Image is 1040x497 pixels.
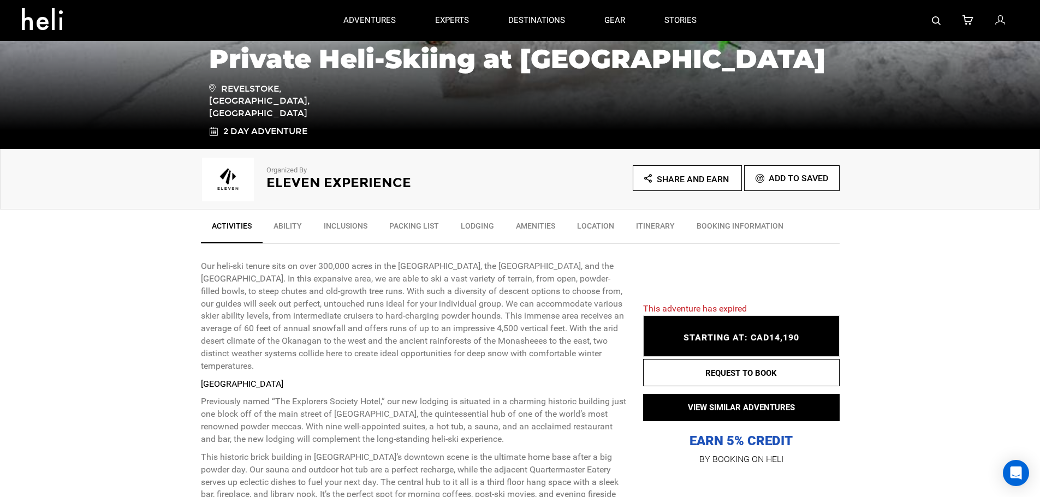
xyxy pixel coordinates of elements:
p: Our heli-ski tenure sits on over 300,000 acres in the [GEOGRAPHIC_DATA], the [GEOGRAPHIC_DATA], a... [201,260,627,373]
span: Share and Earn [657,174,729,184]
p: BY BOOKING ON HELI [643,452,840,467]
span: Add To Saved [769,173,828,183]
span: STARTING AT: CAD14,190 [684,332,799,343]
a: Ability [263,215,313,242]
a: Location [566,215,625,242]
a: Inclusions [313,215,378,242]
a: Packing List [378,215,450,242]
span: 2 Day Adventure [223,125,307,138]
a: Itinerary [625,215,686,242]
strong: [GEOGRAPHIC_DATA] [201,379,283,389]
a: Amenities [505,215,566,242]
span: This adventure has expired [643,303,747,314]
p: Organized By [266,165,490,176]
a: Activities [201,215,263,243]
h1: Private Heli-Skiing at [GEOGRAPHIC_DATA] [209,44,831,74]
img: search-bar-icon.svg [932,16,941,25]
a: Lodging [450,215,505,242]
p: Previously named “The Explorers Society Hotel,” our new lodging is situated in a charming histori... [201,396,627,445]
p: destinations [508,15,565,26]
p: EARN 5% CREDIT [643,324,840,450]
img: img_1e092992658a6b93aba699cbb498c2e1.png [201,158,255,201]
div: Open Intercom Messenger [1003,460,1029,486]
p: adventures [343,15,396,26]
span: Revelstoke, [GEOGRAPHIC_DATA], [GEOGRAPHIC_DATA] [209,82,365,121]
button: REQUEST TO BOOK [643,359,840,386]
a: BOOKING INFORMATION [686,215,794,242]
button: VIEW SIMILAR ADVENTURES [643,394,840,421]
p: experts [435,15,469,26]
h2: Eleven Experience [266,176,490,190]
